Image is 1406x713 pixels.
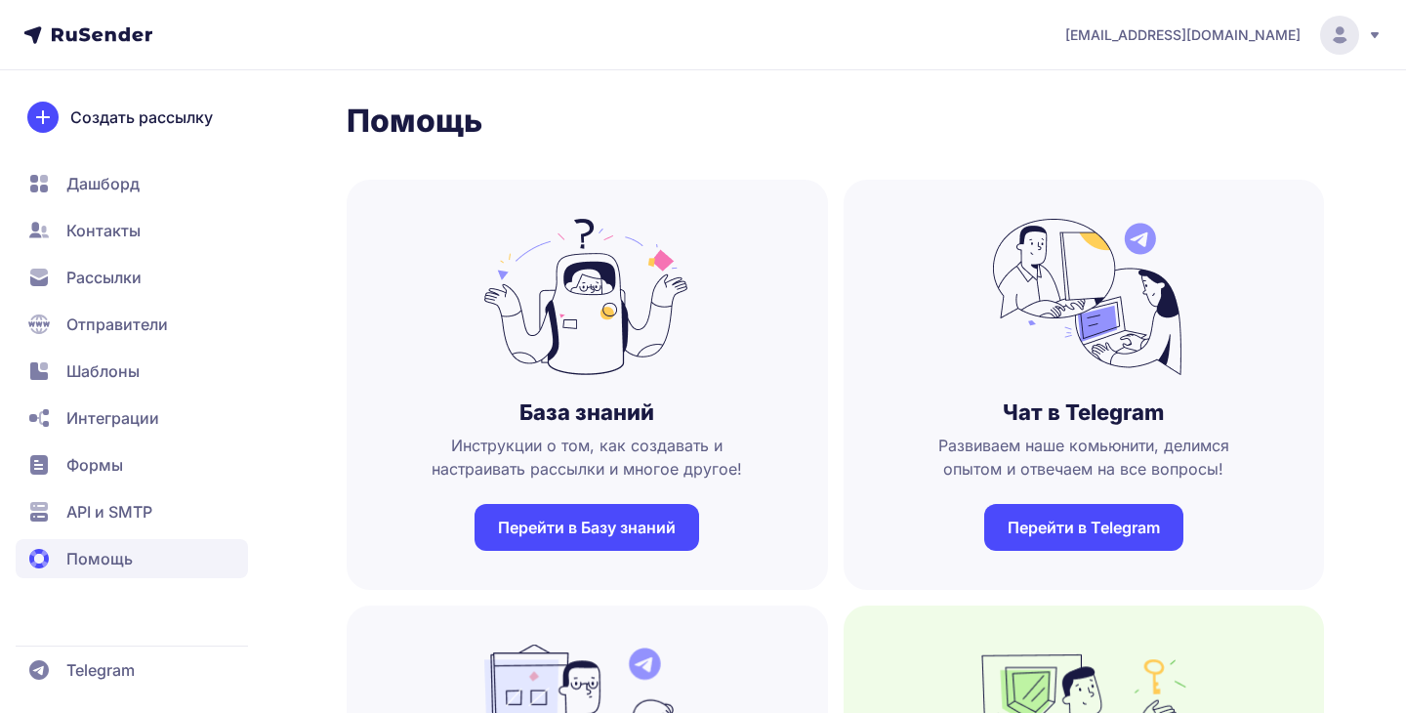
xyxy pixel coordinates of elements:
[66,658,135,682] span: Telegram
[66,500,152,524] span: API и SMTP
[66,453,123,477] span: Формы
[66,313,168,336] span: Отправители
[984,504,1183,551] a: Перейти в Telegram
[347,102,1324,141] h1: Помощь
[66,547,133,570] span: Помощь
[981,219,1186,375] img: no_photo
[66,359,140,383] span: Шаблоны
[66,172,140,195] span: Дашборд
[484,219,689,375] img: no_photo
[875,434,1294,481] span: Развиваем наше комьюнити, делимся опытом и отвечаем на все вопросы!
[16,650,248,690] a: Telegram
[66,219,141,242] span: Контакты
[1065,25,1301,45] span: [EMAIL_ADDRESS][DOMAIN_NAME]
[66,406,159,430] span: Интеграции
[378,434,797,481] span: Инструкции о том, как создавать и настраивать рассылки и многое другое!
[66,266,142,289] span: Рассылки
[519,398,654,426] h3: База знаний
[70,105,213,129] span: Создать рассылку
[1003,398,1164,426] h3: Чат в Telegram
[475,504,699,551] a: Перейти в Базу знаний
